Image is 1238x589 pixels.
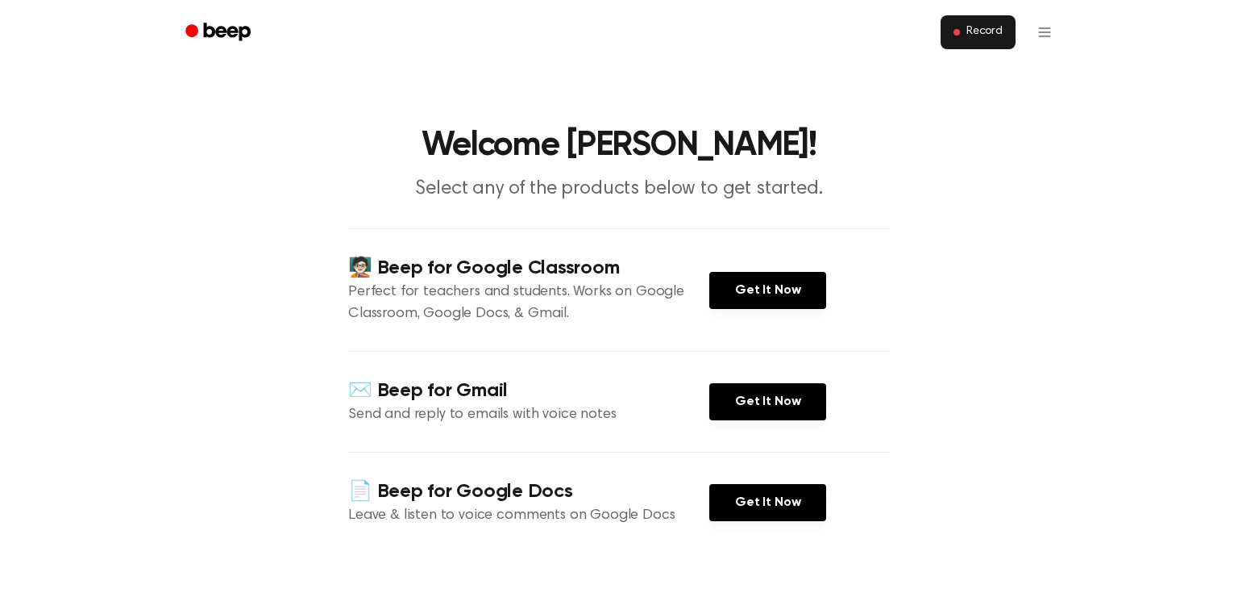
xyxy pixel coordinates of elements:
[174,17,265,48] a: Beep
[309,176,928,203] p: Select any of the products below to get started.
[1025,13,1064,52] button: Open menu
[348,282,709,325] p: Perfect for teachers and students. Works on Google Classroom, Google Docs, & Gmail.
[966,25,1003,40] span: Record
[941,15,1016,49] button: Record
[348,505,709,527] p: Leave & listen to voice comments on Google Docs
[709,383,826,420] a: Get It Now
[709,484,826,521] a: Get It Now
[348,404,709,426] p: Send and reply to emails with voice notes
[348,478,709,505] h4: 📄 Beep for Google Docs
[206,129,1032,163] h1: Welcome [PERSON_NAME]!
[348,255,709,282] h4: 🧑🏻‍🏫 Beep for Google Classroom
[709,272,826,309] a: Get It Now
[348,378,709,404] h4: ✉️ Beep for Gmail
